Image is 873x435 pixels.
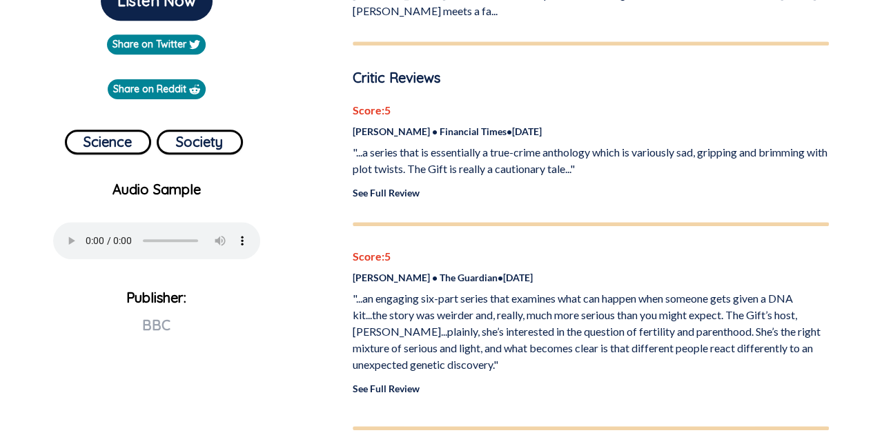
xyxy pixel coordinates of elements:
p: Audio Sample [11,179,302,200]
p: Critic Reviews [353,68,829,88]
a: See Full Review [353,383,420,394]
p: [PERSON_NAME] • Financial Times • [DATE] [353,124,829,139]
p: Score: 5 [353,248,829,265]
p: "...an engaging six-part series that examines what can happen when someone gets given a DNA kit..... [353,290,829,373]
p: [PERSON_NAME] • The Guardian • [DATE] [353,270,829,285]
p: Score: 5 [353,102,829,119]
p: Publisher: [11,284,302,383]
button: Science [65,130,151,154]
a: Share on Twitter [107,34,206,54]
span: BBC [142,316,170,334]
p: "...a series that is essentially a true-crime anthology which is variously sad, gripping and brim... [353,144,829,177]
a: Society [157,124,243,154]
a: Share on Reddit [108,79,206,99]
a: Science [65,124,151,154]
a: See Full Review [353,187,420,199]
audio: Your browser does not support the audio element [53,222,260,259]
button: Society [157,130,243,154]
